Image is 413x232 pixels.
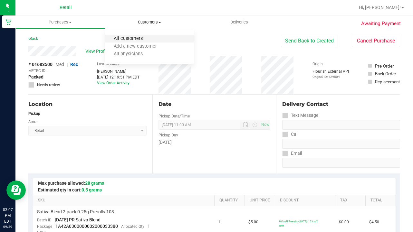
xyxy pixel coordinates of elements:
[359,5,401,10] span: Hi, [PERSON_NAME]!
[97,74,139,80] div: [DATE] 12:19:51 PM EDT
[312,74,349,79] p: Original ID: 129504
[5,19,11,25] inline-svg: Retail
[15,15,105,29] a: Purchases
[28,36,38,41] a: Back
[105,44,166,49] span: Add a new customer
[105,36,151,42] span: All customers
[85,181,104,186] span: 28 grams
[282,149,302,158] label: Email
[70,62,78,67] span: Rec
[3,224,13,229] p: 09/29
[158,132,178,138] label: Pickup Day
[37,209,114,215] span: Sativa Blend 2-pack 0.25g Prerolls-103
[121,224,144,229] span: Allocated Qty
[148,224,150,229] span: 1
[282,120,400,130] input: Format: (999) 999-9999
[97,81,130,85] a: View Order Activity
[37,218,52,222] span: Batch ID
[194,15,284,29] a: Deliveries
[105,15,195,29] a: Customers All customers Add a new customer All physicians
[280,198,333,203] a: Discount
[282,100,400,108] div: Delivery Contact
[352,35,400,47] button: Cancel Purchase
[60,5,72,10] span: Retail
[55,224,118,229] span: 1A42A0300000002000033380
[248,219,258,225] span: $5.00
[28,74,43,80] span: Packed
[37,82,60,88] span: Needs review
[97,61,120,67] label: Last Modified
[158,139,271,146] div: [DATE]
[312,61,323,67] label: Origin
[85,48,111,55] span: View Profile
[312,69,349,79] div: Flourish External API
[218,219,220,225] span: 1
[105,19,195,25] span: Customers
[28,100,147,108] div: Location
[48,68,49,74] span: -
[375,70,396,77] div: Back Order
[28,68,46,74] span: METRC ID:
[370,198,393,203] a: Total
[28,119,37,125] label: Store
[16,19,105,25] span: Purchases
[67,62,68,67] span: |
[3,207,13,224] p: 03:07 PM EDT
[282,130,298,139] label: Call
[105,51,151,57] span: All physicians
[38,187,102,192] span: Estimated qty in cart:
[361,20,401,27] span: Awaiting Payment
[28,111,40,116] strong: Pickup
[282,111,318,120] label: Text Message
[38,181,104,186] span: Max purchase allowed:
[375,63,394,69] div: Pre-Order
[158,100,271,108] div: Date
[340,198,363,203] a: Tax
[158,113,190,119] label: Pickup Date/Time
[55,62,64,67] span: Med
[281,35,338,47] button: Send Back to Created
[375,79,400,85] div: Replacement
[219,198,242,203] a: Quantity
[97,69,139,74] div: [PERSON_NAME]
[82,187,102,192] span: 0.5 grams
[279,220,318,227] span: 10% off Prerolls - [DATE]: 10% off each
[282,139,400,149] input: Format: (999) 999-9999
[38,198,212,203] a: SKU
[369,219,379,225] span: $4.50
[6,181,26,200] iframe: Resource center
[339,219,349,225] span: $0.00
[28,61,53,68] span: # 01683500
[55,217,101,222] span: [DATE] PR Sativa Blend
[37,224,52,229] span: Package
[222,19,257,25] span: Deliveries
[250,198,272,203] a: Unit Price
